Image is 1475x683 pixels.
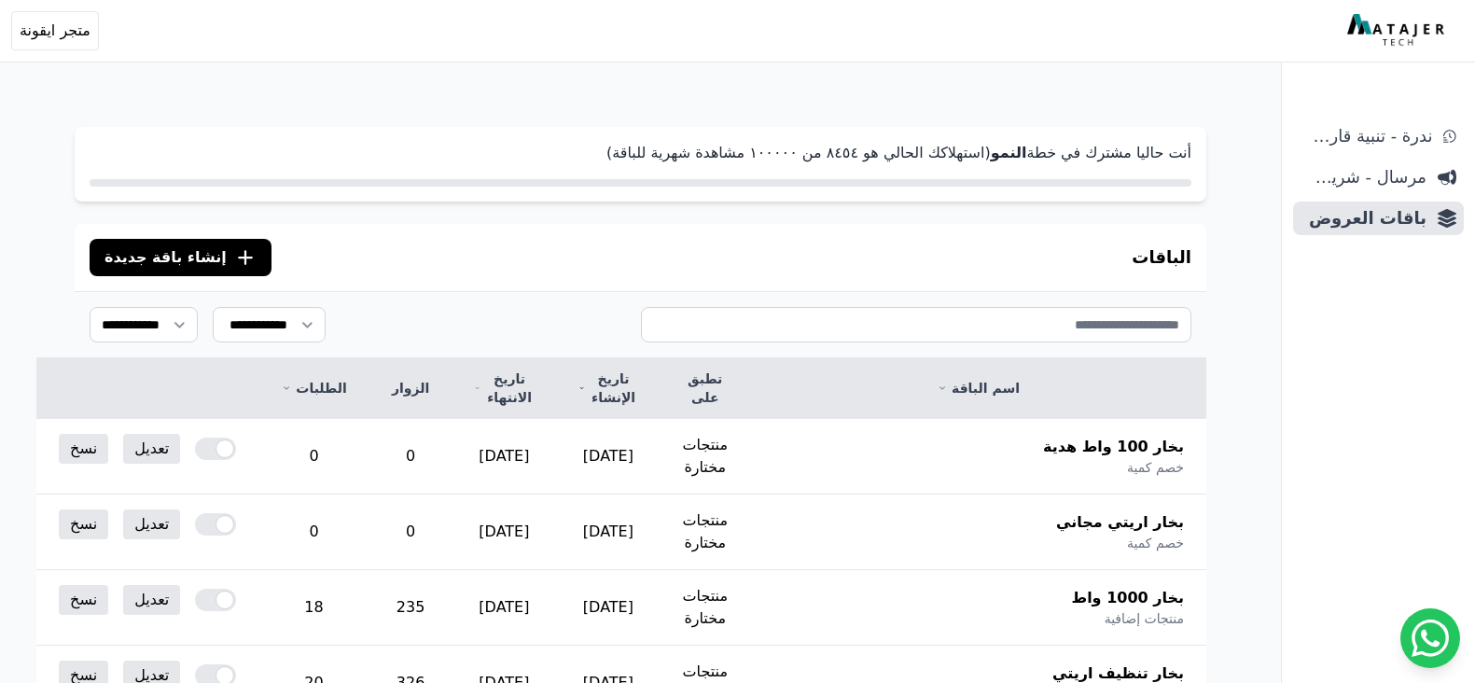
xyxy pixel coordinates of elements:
[1301,123,1432,149] span: ندرة - تنبية قارب علي النفاذ
[660,419,750,495] td: منتجات مختارة
[258,495,369,570] td: 0
[660,570,750,646] td: منتجات مختارة
[20,20,90,42] span: متجر ايقونة
[556,570,660,646] td: [DATE]
[90,239,271,276] button: إنشاء باقة جديدة
[452,570,556,646] td: [DATE]
[1127,534,1184,552] span: خصم كمية
[281,379,346,397] a: الطلبات
[1347,14,1449,48] img: MatajerTech Logo
[258,419,369,495] td: 0
[59,585,108,615] a: نسخ
[90,142,1191,164] p: أنت حاليا مشترك في خطة (استهلاكك الحالي هو ٨٤٥٤ من ١۰۰۰۰۰ مشاهدة شهرية للباقة)
[59,509,108,539] a: نسخ
[556,419,660,495] td: [DATE]
[991,144,1027,161] strong: النمو
[1056,511,1184,534] span: بخار اريتي مجاني
[474,369,534,407] a: تاريخ الانتهاء
[369,570,452,646] td: 235
[1132,244,1191,271] h3: الباقات
[123,585,180,615] a: تعديل
[660,358,750,419] th: تطبق على
[369,419,452,495] td: 0
[660,495,750,570] td: منتجات مختارة
[369,358,452,419] th: الزوار
[772,379,1184,397] a: اسم الباقة
[556,495,660,570] td: [DATE]
[1301,164,1426,190] span: مرسال - شريط دعاية
[104,246,227,269] span: إنشاء باقة جديدة
[59,434,108,464] a: نسخ
[1105,609,1184,628] span: منتجات إضافية
[1072,587,1184,609] span: بخار 1000 واط
[258,570,369,646] td: 18
[452,495,556,570] td: [DATE]
[1301,205,1426,231] span: باقات العروض
[1127,458,1184,477] span: خصم كمية
[369,495,452,570] td: 0
[123,509,180,539] a: تعديل
[452,419,556,495] td: [DATE]
[11,11,99,50] button: متجر ايقونة
[123,434,180,464] a: تعديل
[578,369,637,407] a: تاريخ الإنشاء
[1043,436,1184,458] span: بخار 100 واط هدية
